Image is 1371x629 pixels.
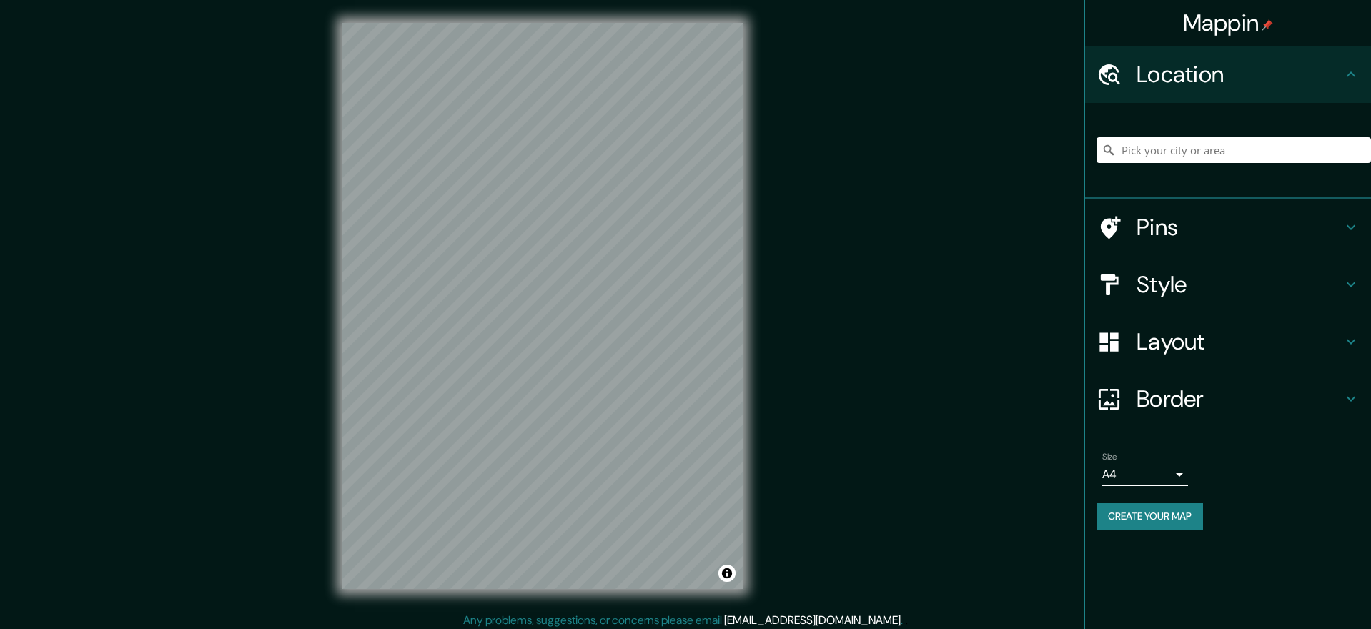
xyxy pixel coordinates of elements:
a: [EMAIL_ADDRESS][DOMAIN_NAME] [724,613,901,628]
h4: Border [1137,385,1342,413]
canvas: Map [342,23,743,589]
img: pin-icon.png [1262,19,1273,31]
button: Toggle attribution [718,565,736,582]
input: Pick your city or area [1097,137,1371,163]
div: . [905,612,908,629]
div: Layout [1085,313,1371,370]
iframe: Help widget launcher [1244,573,1355,613]
div: Pins [1085,199,1371,256]
div: Border [1085,370,1371,427]
div: . [903,612,905,629]
div: A4 [1102,463,1188,486]
h4: Location [1137,60,1342,89]
label: Size [1102,451,1117,463]
p: Any problems, suggestions, or concerns please email . [463,612,903,629]
div: Location [1085,46,1371,103]
button: Create your map [1097,503,1203,530]
h4: Pins [1137,213,1342,242]
h4: Mappin [1183,9,1274,37]
div: Style [1085,256,1371,313]
h4: Style [1137,270,1342,299]
h4: Layout [1137,327,1342,356]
